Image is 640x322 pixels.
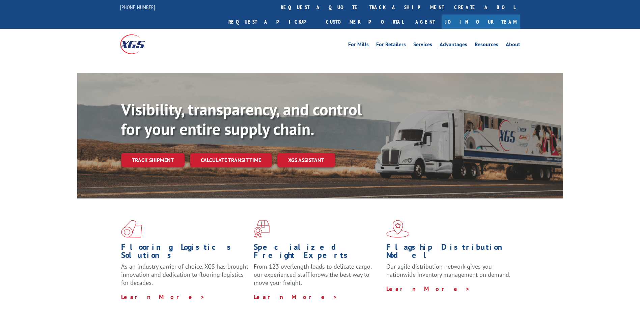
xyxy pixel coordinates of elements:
a: About [506,42,520,49]
a: Learn More > [254,293,338,301]
img: xgs-icon-focused-on-flooring-red [254,220,270,238]
img: xgs-icon-flagship-distribution-model-red [386,220,410,238]
span: As an industry carrier of choice, XGS has brought innovation and dedication to flooring logistics... [121,263,248,287]
a: XGS ASSISTANT [277,153,335,167]
a: Track shipment [121,153,185,167]
a: Request a pickup [223,15,321,29]
a: [PHONE_NUMBER] [120,4,155,10]
a: Resources [475,42,498,49]
h1: Flagship Distribution Model [386,243,514,263]
h1: Specialized Freight Experts [254,243,381,263]
a: Join Our Team [442,15,520,29]
a: Advantages [440,42,467,49]
a: Services [413,42,432,49]
a: Calculate transit time [190,153,272,167]
h1: Flooring Logistics Solutions [121,243,249,263]
a: Learn More > [121,293,205,301]
img: xgs-icon-total-supply-chain-intelligence-red [121,220,142,238]
a: Agent [409,15,442,29]
p: From 123 overlength loads to delicate cargo, our experienced staff knows the best way to move you... [254,263,381,293]
a: For Retailers [376,42,406,49]
a: Customer Portal [321,15,409,29]
span: Our agile distribution network gives you nationwide inventory management on demand. [386,263,510,278]
a: Learn More > [386,285,470,293]
a: For Mills [348,42,369,49]
b: Visibility, transparency, and control for your entire supply chain. [121,99,362,139]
